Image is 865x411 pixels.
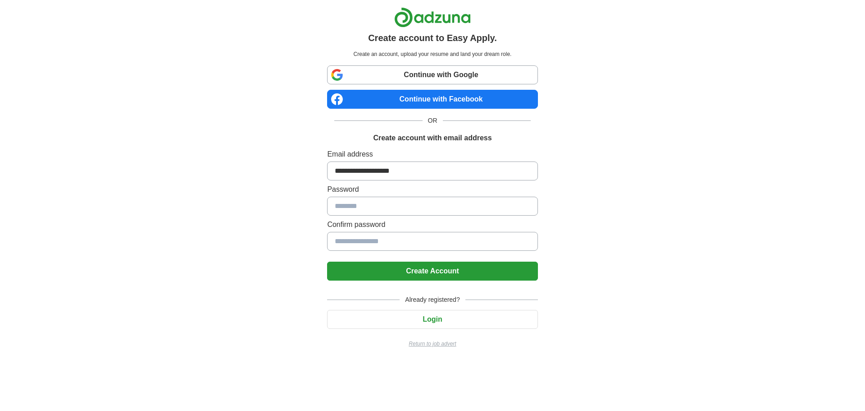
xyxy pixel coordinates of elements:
[327,184,537,195] label: Password
[368,31,497,45] h1: Create account to Easy Apply.
[327,340,537,348] a: Return to job advert
[400,295,465,305] span: Already registered?
[327,65,537,84] a: Continue with Google
[329,50,536,58] p: Create an account, upload your resume and land your dream role.
[327,90,537,109] a: Continue with Facebook
[327,310,537,329] button: Login
[394,7,471,28] img: Adzuna logo
[327,262,537,281] button: Create Account
[327,315,537,323] a: Login
[327,149,537,160] label: Email address
[327,219,537,230] label: Confirm password
[373,133,492,143] h1: Create account with email address
[423,116,443,125] span: OR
